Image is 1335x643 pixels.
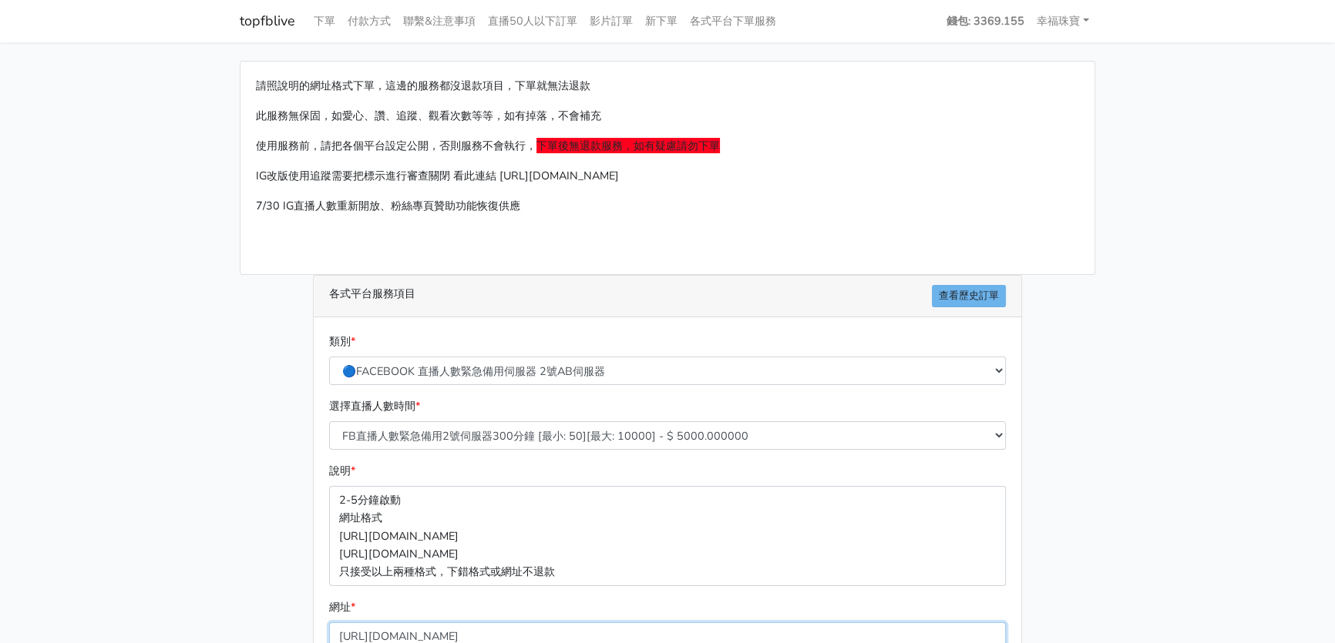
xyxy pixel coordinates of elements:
[256,107,1079,125] p: 此服務無保固，如愛心、讚、追蹤、觀看次數等等，如有掉落，不會補充
[329,486,1006,585] p: 2-5分鐘啟動 網址格式 [URL][DOMAIN_NAME] [URL][DOMAIN_NAME] 只接受以上兩種格式，下錯格式或網址不退款
[329,397,420,415] label: 選擇直播人數時間
[940,6,1031,36] a: 錢包: 3369.155
[256,167,1079,185] p: IG改版使用追蹤需要把標示進行審查關閉 看此連結 [URL][DOMAIN_NAME]
[397,6,482,36] a: 聯繫&注意事項
[932,285,1006,307] a: 查看歷史訂單
[583,6,639,36] a: 影片訂單
[256,197,1079,215] p: 7/30 IG直播人數重新開放、粉絲專頁贊助功能恢復供應
[947,13,1024,28] strong: 錢包: 3369.155
[482,6,583,36] a: 直播50人以下訂單
[308,6,341,36] a: 下單
[256,77,1079,95] p: 請照說明的網址格式下單，這邊的服務都沒退款項目，下單就無法退款
[329,333,355,350] label: 類別
[240,6,295,36] a: topfblive
[1031,6,1095,36] a: 幸福珠寶
[341,6,397,36] a: 付款方式
[536,138,720,153] span: 下單後無退款服務，如有疑慮請勿下單
[314,276,1021,317] div: 各式平台服務項目
[329,462,355,480] label: 說明
[256,137,1079,155] p: 使用服務前，請把各個平台設定公開，否則服務不會執行，
[639,6,684,36] a: 新下單
[329,598,355,616] label: 網址
[684,6,782,36] a: 各式平台下單服務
